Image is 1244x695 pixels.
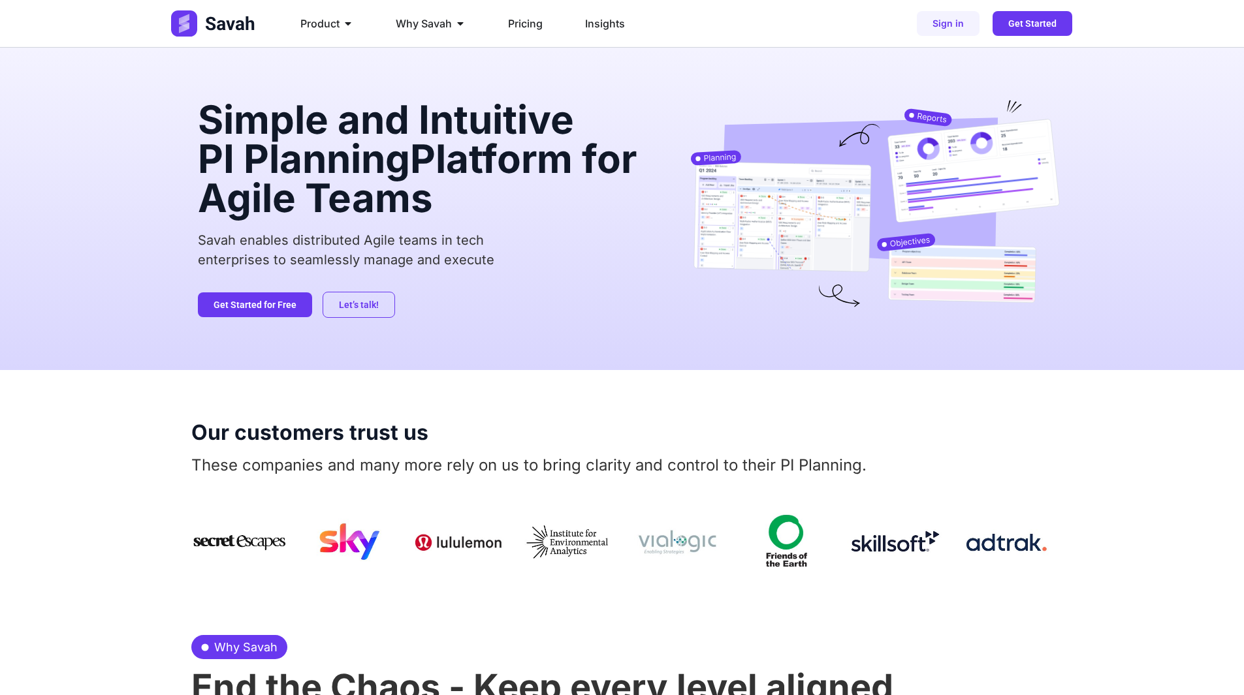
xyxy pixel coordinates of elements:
a: Pricing [508,16,543,31]
a: Get Started [993,11,1072,36]
a: Sign in [917,11,980,36]
a: Get Started for Free [198,292,312,317]
span: Why Savah [396,16,452,31]
span: PI Planning [198,135,410,182]
span: Get Started [1008,19,1057,28]
div: Menu Toggle [290,10,748,37]
h2: Simple and Intuitive Platform for Agile Teams [198,100,649,217]
span: Let’s talk! [339,300,379,309]
span: Why Savah [211,638,278,656]
nav: Menu [290,10,748,37]
span: Sign in [933,19,964,28]
span: Product [300,16,340,31]
a: Insights [585,16,625,31]
h2: Our customers trust us [191,422,1053,443]
p: Savah enables distributed Agile teams in tech enterprises to seamlessly manage and execute [198,230,649,270]
p: These companies and many more rely on us to bring clarity and control to their PI Planning. [191,454,1053,477]
span: Get Started for Free [214,300,296,309]
a: Let’s talk! [323,292,395,318]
